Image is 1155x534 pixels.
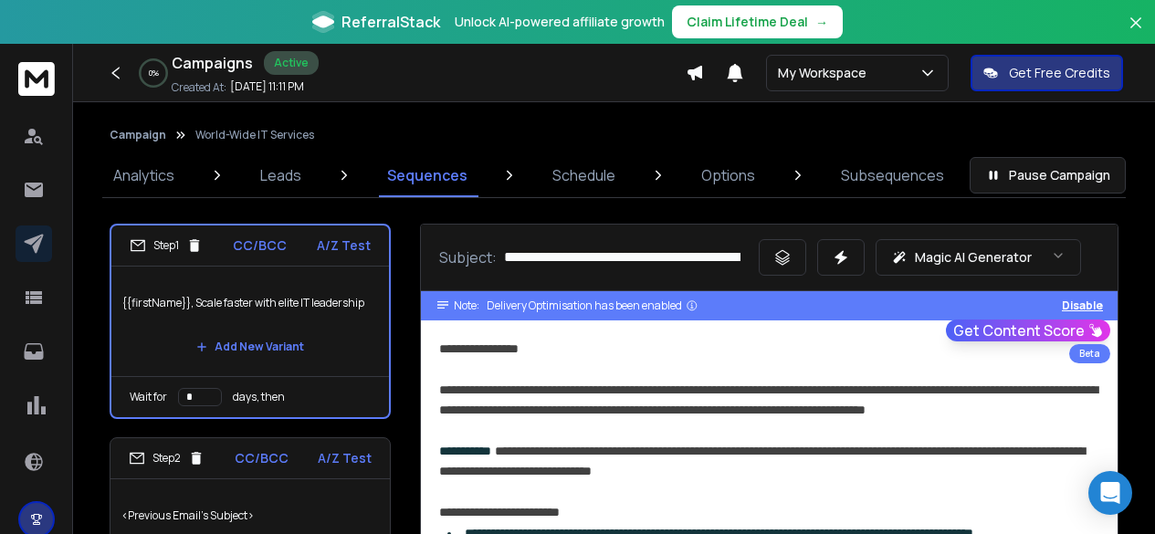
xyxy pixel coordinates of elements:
p: Schedule [552,164,615,186]
p: [DATE] 11:11 PM [230,79,304,94]
p: CC/BCC [233,236,287,255]
a: Schedule [541,153,626,197]
h1: Campaigns [172,52,253,74]
li: Step1CC/BCCA/Z Test{{firstName}}, Scale faster with elite IT leadershipAdd New VariantWait forday... [110,224,391,419]
p: Wait for [130,390,167,404]
div: Delivery Optimisation has been enabled [487,298,698,313]
div: Beta [1069,344,1110,363]
p: Subsequences [841,164,944,186]
a: Sequences [376,153,478,197]
p: Created At: [172,80,226,95]
span: → [815,13,828,31]
p: Get Free Credits [1009,64,1110,82]
button: Get Content Score [946,319,1110,341]
p: A/Z Test [318,449,372,467]
button: Magic AI Generator [876,239,1081,276]
span: Note: [454,298,479,313]
div: Step 1 [130,237,203,254]
div: Active [264,51,319,75]
p: CC/BCC [235,449,289,467]
p: Options [701,164,755,186]
p: Leads [260,164,301,186]
div: Open Intercom Messenger [1088,471,1132,515]
p: Subject: [439,246,497,268]
p: days, then [233,390,285,404]
button: Add New Variant [182,329,319,365]
p: My Workspace [778,64,874,82]
button: Disable [1062,298,1103,313]
p: {{firstName}}, Scale faster with elite IT leadership [122,277,378,329]
p: Sequences [387,164,467,186]
p: Analytics [113,164,174,186]
button: Close banner [1124,11,1148,55]
a: Analytics [102,153,185,197]
a: Subsequences [830,153,955,197]
span: ReferralStack [341,11,440,33]
div: Step 2 [129,450,205,466]
button: Campaign [110,128,166,142]
p: A/Z Test [317,236,371,255]
a: Options [690,153,766,197]
p: 0 % [149,68,159,79]
button: Pause Campaign [970,157,1126,194]
button: Claim Lifetime Deal→ [672,5,843,38]
p: World-Wide IT Services [195,128,314,142]
button: Get Free Credits [971,55,1123,91]
p: Magic AI Generator [915,248,1032,267]
a: Leads [249,153,312,197]
p: Unlock AI-powered affiliate growth [455,13,665,31]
